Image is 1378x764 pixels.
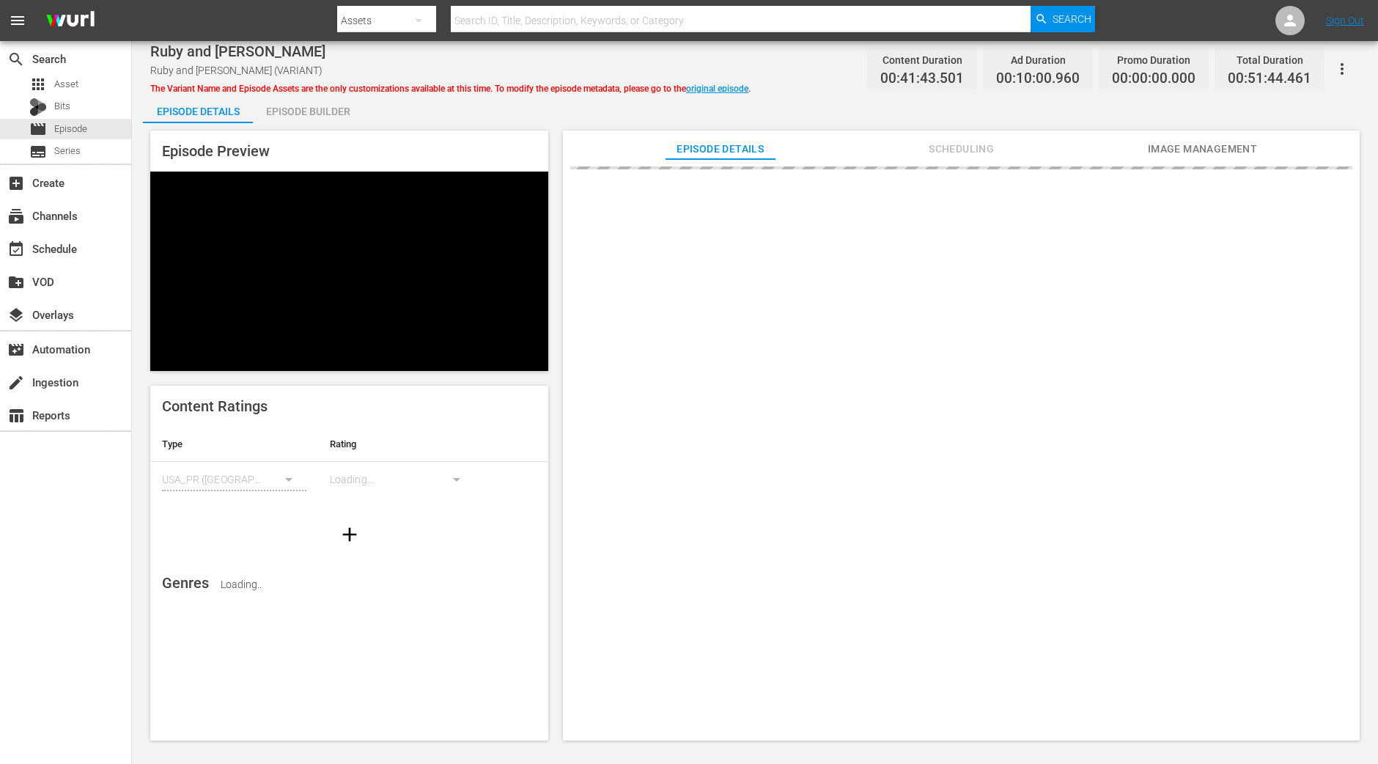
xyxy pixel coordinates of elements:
span: Search [7,51,25,68]
span: Ingestion [7,374,25,392]
div: Content Duration [880,50,964,70]
span: Genres [162,574,209,592]
span: Episode Details [666,140,775,158]
span: VOD [7,273,25,291]
span: Ruby and [PERSON_NAME] (VARIANT) [150,65,323,76]
span: 00:00:00.000 [1112,70,1195,87]
div: Episode Details [143,94,253,129]
span: Ruby and [PERSON_NAME] [150,43,325,60]
span: 00:41:43.501 [880,70,964,87]
span: Series [29,143,47,161]
span: Scheduling [907,140,1017,158]
span: 00:10:00.960 [996,70,1080,87]
div: Episode Builder [253,94,363,129]
div: Ad Duration [996,50,1080,70]
span: Automation [7,341,25,359]
span: Episode Preview [162,142,270,160]
span: Episode [29,120,47,138]
div: Total Duration [1228,50,1311,70]
span: Loading.. [221,578,262,590]
span: Channels [7,207,25,225]
table: simple table [150,427,548,507]
span: Series [54,144,81,158]
span: Create [7,175,25,192]
span: Asset [29,76,47,93]
a: original episode [686,84,748,94]
span: Bits [54,99,70,114]
th: Rating [318,427,486,462]
span: menu [9,12,26,29]
span: The Variant Name and Episode Assets are the only customizations available at this time. To modify... [150,84,751,94]
button: Episode Details [143,94,253,123]
div: Promo Duration [1112,50,1195,70]
span: Episode [54,122,87,136]
span: Image Management [1148,140,1258,158]
div: USA_PR ([GEOGRAPHIC_DATA] ([GEOGRAPHIC_DATA])) [162,459,306,500]
img: ans4CAIJ8jUAAAAAAAAAAAAAAAAAAAAAAAAgQb4GAAAAAAAAAAAAAAAAAAAAAAAAJMjXAAAAAAAAAAAAAAAAAAAAAAAAgAT5G... [35,4,106,38]
button: Episode Builder [253,94,363,123]
a: Sign Out [1326,15,1364,26]
div: Bits [29,98,47,116]
span: Search [1053,6,1091,32]
span: Schedule [7,240,25,258]
span: Asset [54,77,78,92]
button: Search [1031,6,1095,32]
span: Content Ratings [162,397,268,415]
th: Type [150,427,318,462]
span: Overlays [7,306,25,324]
span: Reports [7,407,25,425]
span: 00:51:44.461 [1228,70,1311,87]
